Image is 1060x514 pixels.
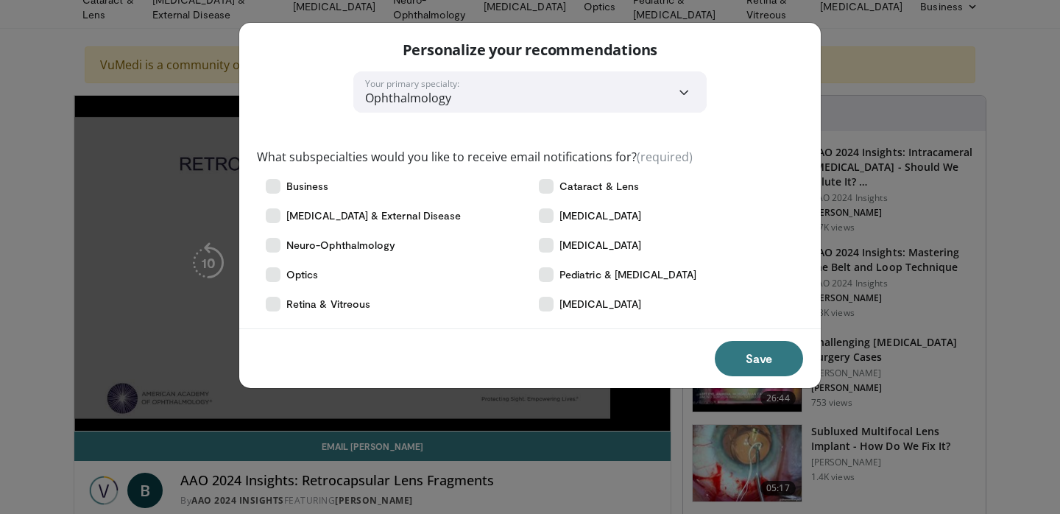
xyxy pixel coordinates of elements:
[715,341,803,376] button: Save
[286,179,329,194] span: Business
[286,208,461,223] span: [MEDICAL_DATA] & External Disease
[559,297,641,311] span: [MEDICAL_DATA]
[286,238,395,253] span: Neuro-Ophthalmology
[403,41,658,60] p: Personalize your recommendations
[559,267,696,282] span: Pediatric & [MEDICAL_DATA]
[257,148,693,166] label: What subspecialties would you like to receive email notifications for?
[637,149,693,165] span: (required)
[559,208,641,223] span: [MEDICAL_DATA]
[286,297,370,311] span: Retina & Vitreous
[286,267,318,282] span: Optics
[559,238,641,253] span: [MEDICAL_DATA]
[559,179,639,194] span: Cataract & Lens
